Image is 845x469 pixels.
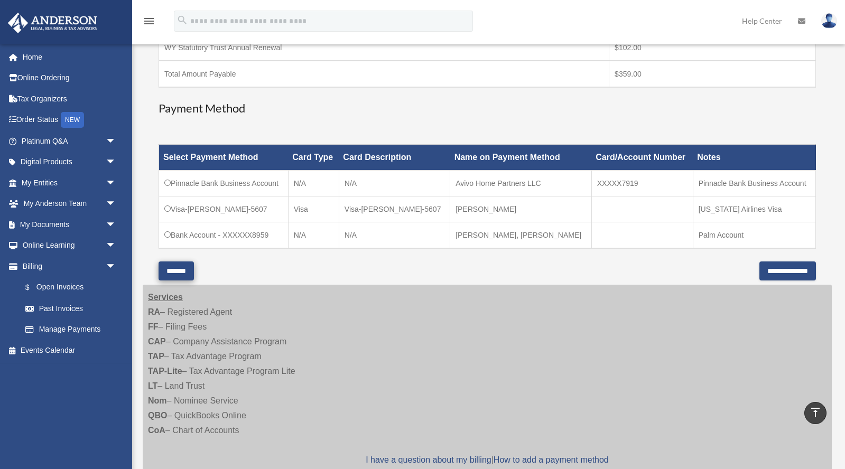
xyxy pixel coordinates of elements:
span: arrow_drop_down [106,214,127,236]
strong: Services [148,293,183,302]
span: arrow_drop_down [106,193,127,215]
td: Visa [288,196,339,222]
strong: CoA [148,426,165,435]
td: Pinnacle Bank Business Account [693,171,815,196]
i: vertical_align_top [809,406,822,419]
a: Manage Payments [15,319,127,340]
strong: QBO [148,411,167,420]
a: menu [143,18,155,27]
span: arrow_drop_down [106,172,127,194]
td: Visa-[PERSON_NAME]-5607 [339,196,450,222]
td: Visa-[PERSON_NAME]-5607 [159,196,289,222]
a: vertical_align_top [804,402,827,424]
a: I have a question about my billing [366,455,491,464]
a: Past Invoices [15,298,127,319]
a: Home [7,46,132,68]
td: N/A [288,222,339,249]
h3: Payment Method [159,100,816,117]
span: arrow_drop_down [106,152,127,173]
strong: FF [148,322,159,331]
td: Bank Account - XXXXXX8959 [159,222,289,249]
a: Order StatusNEW [7,109,132,131]
strong: TAP-Lite [148,367,182,376]
td: [PERSON_NAME] [450,196,592,222]
td: Pinnacle Bank Business Account [159,171,289,196]
td: WY Statutory Trust Annual Renewal [159,35,609,61]
img: User Pic [821,13,837,29]
td: $102.00 [609,35,816,61]
i: menu [143,15,155,27]
td: Palm Account [693,222,815,249]
td: [PERSON_NAME], [PERSON_NAME] [450,222,592,249]
img: Anderson Advisors Platinum Portal [5,13,100,33]
a: Events Calendar [7,340,132,361]
strong: LT [148,381,157,390]
strong: TAP [148,352,164,361]
a: My Entitiesarrow_drop_down [7,172,132,193]
th: Card Type [288,145,339,171]
a: Online Learningarrow_drop_down [7,235,132,256]
td: XXXXX7919 [591,171,693,196]
a: $Open Invoices [15,277,122,298]
td: Avivo Home Partners LLC [450,171,592,196]
span: arrow_drop_down [106,235,127,257]
th: Card Description [339,145,450,171]
a: My Documentsarrow_drop_down [7,214,132,235]
a: Billingarrow_drop_down [7,256,127,277]
td: N/A [339,222,450,249]
p: | [148,453,827,467]
th: Card/Account Number [591,145,693,171]
div: NEW [61,112,84,128]
a: Digital Productsarrow_drop_down [7,152,132,173]
strong: CAP [148,337,166,346]
th: Name on Payment Method [450,145,592,171]
span: arrow_drop_down [106,256,127,277]
strong: Nom [148,396,167,405]
td: $359.00 [609,61,816,87]
a: How to add a payment method [494,455,609,464]
a: Tax Organizers [7,88,132,109]
span: $ [31,281,36,294]
a: My Anderson Teamarrow_drop_down [7,193,132,214]
th: Notes [693,145,815,171]
a: Online Ordering [7,68,132,89]
strong: RA [148,307,160,316]
a: Platinum Q&Aarrow_drop_down [7,130,132,152]
th: Select Payment Method [159,145,289,171]
td: Total Amount Payable [159,61,609,87]
i: search [177,14,188,26]
td: [US_STATE] Airlines Visa [693,196,815,222]
td: N/A [339,171,450,196]
td: N/A [288,171,339,196]
span: arrow_drop_down [106,130,127,152]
